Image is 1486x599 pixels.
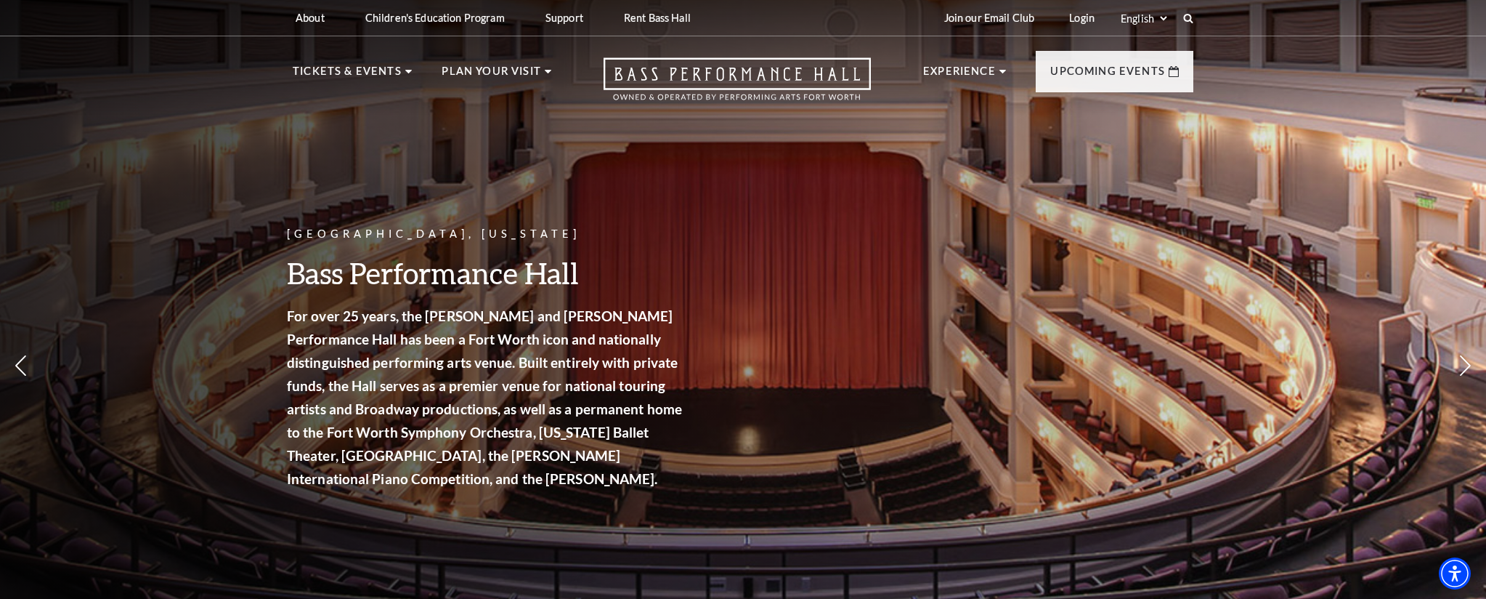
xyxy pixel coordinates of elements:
div: Accessibility Menu [1439,558,1471,590]
p: Support [545,12,583,24]
a: Open this option [551,57,923,115]
p: Upcoming Events [1050,63,1165,89]
strong: For over 25 years, the [PERSON_NAME] and [PERSON_NAME] Performance Hall has been a Fort Worth ico... [287,307,682,487]
select: Select: [1118,12,1169,25]
p: Children's Education Program [365,12,505,24]
h3: Bass Performance Hall [287,254,686,292]
p: Plan Your Visit [442,63,541,89]
p: About [296,12,325,24]
p: Rent Bass Hall [624,12,691,24]
p: Tickets & Events [293,63,402,89]
p: Experience [923,63,996,89]
p: [GEOGRAPHIC_DATA], [US_STATE] [287,225,686,244]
